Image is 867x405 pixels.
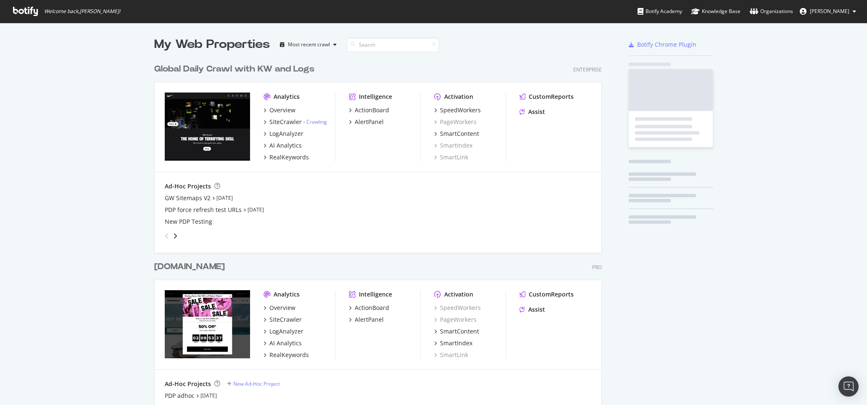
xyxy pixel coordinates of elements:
[165,380,211,388] div: Ad-Hoc Projects
[793,5,863,18] button: [PERSON_NAME]
[165,290,250,358] img: www.converse.com
[638,7,682,16] div: Botify Academy
[359,93,392,101] div: Intelligence
[200,392,217,399] a: [DATE]
[519,108,545,116] a: Assist
[573,66,602,73] div: Enterprise
[154,36,270,53] div: My Web Properties
[434,106,481,114] a: SpeedWorkers
[165,194,211,202] a: GW Sitemaps V2
[529,290,574,299] div: CustomReports
[528,108,545,116] div: Assist
[227,380,280,387] a: New Ad-Hoc Project
[264,351,309,359] a: RealKeywords
[434,141,472,150] a: SmartIndex
[165,93,250,161] img: nike.com
[269,304,295,312] div: Overview
[154,63,314,75] div: Global Daily Crawl with KW and Logs
[248,206,264,213] a: [DATE]
[269,106,295,114] div: Overview
[264,339,302,347] a: AI Analytics
[349,106,389,114] a: ActionBoard
[434,153,468,161] a: SmartLink
[172,232,178,240] div: angle-right
[355,118,384,126] div: AlertPanel
[264,304,295,312] a: Overview
[264,106,295,114] a: Overview
[355,304,389,312] div: ActionBoard
[269,327,303,336] div: LogAnalyzer
[519,290,574,299] a: CustomReports
[264,118,327,126] a: SiteCrawler- Crawling
[349,118,384,126] a: AlertPanel
[434,315,477,324] a: PageWorkers
[629,40,696,49] a: Botify Chrome Plugin
[269,141,302,150] div: AI Analytics
[691,7,741,16] div: Knowledge Base
[269,153,309,161] div: RealKeywords
[165,182,211,191] div: Ad-Hoc Projects
[303,118,327,125] div: -
[274,290,300,299] div: Analytics
[161,229,172,243] div: angle-left
[306,118,327,125] a: Crawling
[434,327,479,336] a: SmartContent
[264,315,302,324] a: SiteCrawler
[233,380,280,387] div: New Ad-Hoc Project
[165,206,242,214] a: PDP force refresh test URLs
[529,93,574,101] div: CustomReports
[154,261,228,273] a: [DOMAIN_NAME]
[274,93,300,101] div: Analytics
[349,315,384,324] a: AlertPanel
[444,290,473,299] div: Activation
[269,339,302,347] div: AI Analytics
[434,118,477,126] a: PageWorkers
[288,42,330,47] div: Most recent crawl
[347,37,439,52] input: Search
[277,38,340,51] button: Most recent crawl
[434,130,479,138] a: SmartContent
[444,93,473,101] div: Activation
[355,315,384,324] div: AlertPanel
[810,8,849,15] span: Edward Turner
[440,106,481,114] div: SpeedWorkers
[838,376,859,397] div: Open Intercom Messenger
[519,305,545,314] a: Assist
[264,130,303,138] a: LogAnalyzer
[269,130,303,138] div: LogAnalyzer
[269,351,309,359] div: RealKeywords
[165,392,195,400] a: PDP adhoc
[434,351,468,359] a: SmartLink
[165,217,212,226] a: New PDP Testing
[434,339,472,347] a: SmartIndex
[216,194,233,201] a: [DATE]
[440,339,472,347] div: SmartIndex
[44,8,120,15] span: Welcome back, [PERSON_NAME] !
[637,40,696,49] div: Botify Chrome Plugin
[349,304,389,312] a: ActionBoard
[519,93,574,101] a: CustomReports
[264,327,303,336] a: LogAnalyzer
[355,106,389,114] div: ActionBoard
[440,130,479,138] div: SmartContent
[528,305,545,314] div: Assist
[154,261,225,273] div: [DOMAIN_NAME]
[264,141,302,150] a: AI Analytics
[264,153,309,161] a: RealKeywords
[440,327,479,336] div: SmartContent
[592,264,602,271] div: Pro
[359,290,392,299] div: Intelligence
[434,304,481,312] a: SpeedWorkers
[154,63,318,75] a: Global Daily Crawl with KW and Logs
[269,118,302,126] div: SiteCrawler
